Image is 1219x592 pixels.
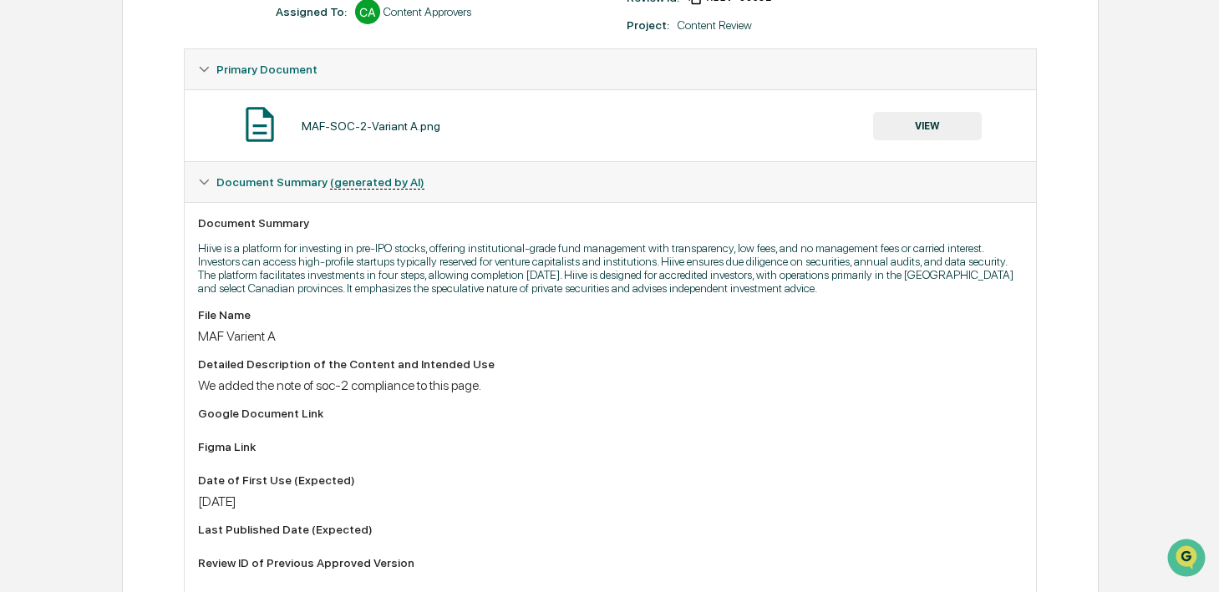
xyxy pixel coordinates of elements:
[114,204,214,234] a: 🗄️Attestations
[10,235,112,266] a: 🔎Data Lookup
[198,407,1023,420] div: Google Document Link
[198,556,1023,569] div: Review ID of Previous Approved Version
[198,328,1023,344] div: MAF Varient A
[216,63,317,76] span: Primary Document
[198,493,1023,509] div: [DATE]
[166,283,202,296] span: Pylon
[118,282,202,296] a: Powered byPylon
[185,49,1036,89] div: Primary Document
[17,212,30,225] div: 🖐️
[33,242,105,259] span: Data Lookup
[678,18,752,32] div: Content Review
[330,175,424,190] u: (generated by AI)
[627,18,669,32] div: Project:
[383,5,471,18] div: Content Approvers
[138,210,207,227] span: Attestations
[198,216,1023,230] div: Document Summary
[185,89,1036,161] div: Primary Document
[17,244,30,257] div: 🔎
[198,523,1023,536] div: Last Published Date (Expected)
[302,119,440,133] div: MAF-SOC-2-Variant A.png
[216,175,424,189] span: Document Summary
[284,133,304,153] button: Start new chat
[198,241,1023,295] p: Hiive is a platform for investing in pre-IPO stocks, offering institutional-grade fund management...
[198,308,1023,321] div: File Name
[873,112,982,140] button: VIEW
[33,210,108,227] span: Preclearance
[198,440,1023,453] div: Figma Link
[185,162,1036,202] div: Document Summary (generated by AI)
[17,35,304,62] p: How can we help?
[121,212,135,225] div: 🗄️
[198,473,1023,487] div: Date of First Use (Expected)
[57,144,211,158] div: We're available if you need us!
[10,204,114,234] a: 🖐️Preclearance
[1166,537,1211,582] iframe: Open customer support
[198,377,1023,393] div: We added the note of soc-2 compliance to this page.
[17,128,47,158] img: 1746055101610-c473b297-6a78-478c-a979-82029cc54cd1
[198,357,1023,371] div: Detailed Description of the Content and Intended Use
[276,5,347,18] div: Assigned To:
[57,128,274,144] div: Start new chat
[239,104,281,145] img: Document Icon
